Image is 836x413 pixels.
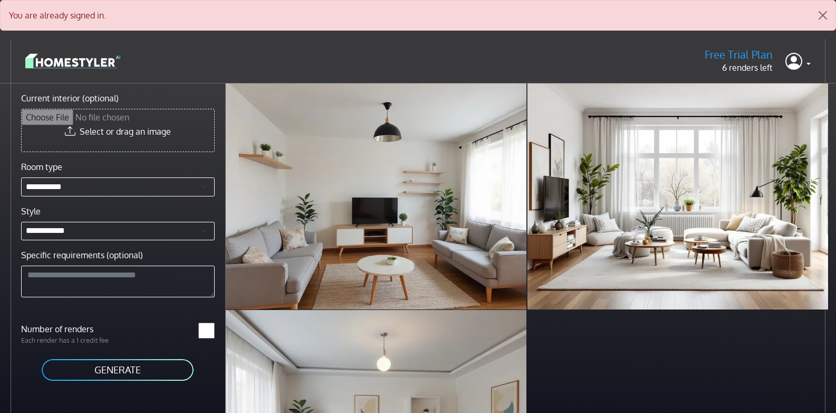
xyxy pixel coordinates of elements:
[41,358,195,382] button: GENERATE
[21,92,119,105] label: Current interior (optional)
[705,61,773,74] p: 6 renders left
[21,205,41,218] label: Style
[25,52,120,70] img: logo-3de290ba35641baa71223ecac5eacb59cb85b4c7fdf211dc9aaecaaee71ea2f8.svg
[705,48,773,61] h5: Free Trial Plan
[21,161,62,173] label: Room type
[15,335,118,345] p: Each render has a 1 credit fee
[21,249,143,261] label: Specific requirements (optional)
[810,1,835,30] button: Close
[15,323,118,335] label: Number of renders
